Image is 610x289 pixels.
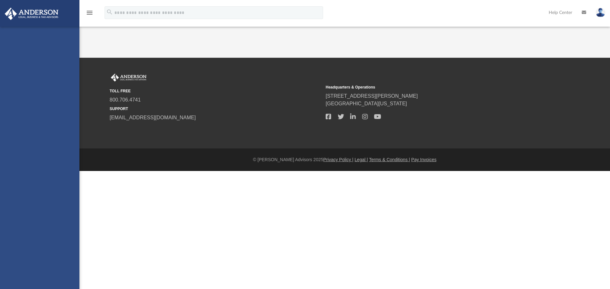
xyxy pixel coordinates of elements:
a: Terms & Conditions | [369,157,410,162]
div: © [PERSON_NAME] Advisors 2025 [79,156,610,163]
a: [EMAIL_ADDRESS][DOMAIN_NAME] [110,115,196,120]
a: Legal | [355,157,368,162]
img: User Pic [596,8,605,17]
i: menu [86,9,93,16]
a: [STREET_ADDRESS][PERSON_NAME] [326,93,418,99]
img: Anderson Advisors Platinum Portal [110,74,148,82]
small: Headquarters & Operations [326,84,537,90]
small: TOLL FREE [110,88,321,94]
a: Privacy Policy | [323,157,354,162]
img: Anderson Advisors Platinum Portal [3,8,60,20]
i: search [106,9,113,16]
a: [GEOGRAPHIC_DATA][US_STATE] [326,101,407,106]
small: SUPPORT [110,106,321,112]
a: menu [86,12,93,16]
a: Pay Invoices [411,157,436,162]
a: 800.706.4741 [110,97,141,102]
